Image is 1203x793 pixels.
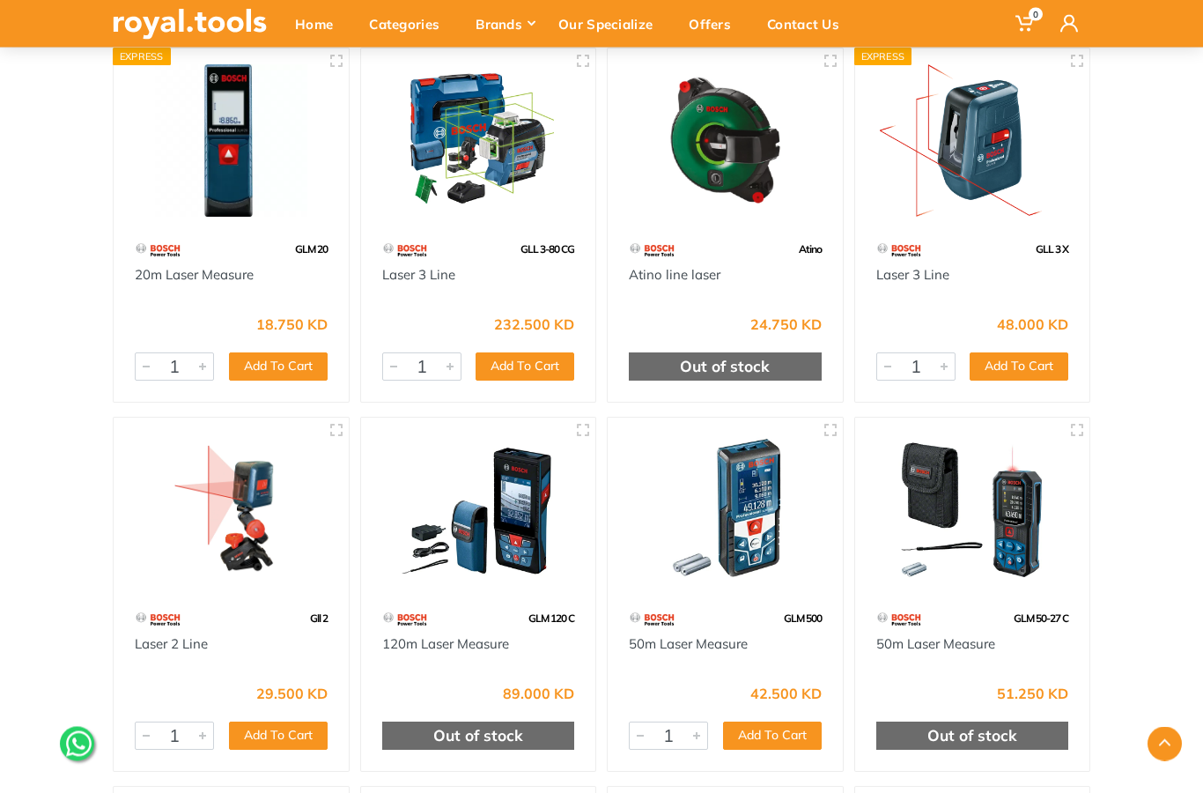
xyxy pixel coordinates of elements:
[629,636,748,653] a: 50m Laser Measure
[283,5,357,42] div: Home
[876,604,923,635] img: 55.webp
[676,5,755,42] div: Offers
[135,636,208,653] a: Laser 2 Line
[1014,612,1068,626] span: GLM 50-27 C
[476,353,574,382] button: Add To Cart
[229,353,328,382] button: Add To Cart
[229,723,328,751] button: Add To Cart
[357,5,463,42] div: Categories
[629,235,675,266] img: 55.webp
[382,604,429,635] img: 55.webp
[624,434,827,587] img: Royal Tools - 50m Laser Measure
[528,612,574,626] span: GLM 120 C
[799,243,822,256] span: Atino
[624,65,827,218] img: Royal Tools - Atino line laser
[129,434,333,587] img: Royal Tools - Laser 2 Line
[970,353,1068,382] button: Add To Cart
[135,604,181,635] img: 55.webp
[755,5,863,42] div: Contact Us
[310,612,328,626] span: Gll 2
[723,723,822,751] button: Add To Cart
[382,723,575,751] div: Out of stock
[854,48,912,66] div: Express
[1029,8,1043,21] span: 0
[876,723,1069,751] div: Out of stock
[546,5,676,42] div: Our Specialize
[494,318,574,332] div: 232.500 KD
[113,9,267,40] img: royal.tools Logo
[750,687,822,701] div: 42.500 KD
[256,687,328,701] div: 29.500 KD
[876,235,923,266] img: 55.webp
[135,267,254,284] a: 20m Laser Measure
[503,687,574,701] div: 89.000 KD
[129,65,333,218] img: Royal Tools - 20m Laser Measure
[629,353,822,382] div: Out of stock
[629,604,675,635] img: 55.webp
[382,267,455,284] a: Laser 3 Line
[135,235,181,266] img: 55.webp
[750,318,822,332] div: 24.750 KD
[382,235,429,266] img: 55.webp
[520,243,574,256] span: GLL 3-80 CG
[871,434,1074,587] img: Royal Tools - 50m Laser Measure
[382,636,509,653] a: 120m Laser Measure
[876,267,949,284] a: Laser 3 Line
[784,612,822,626] span: GLM 500
[377,434,580,587] img: Royal Tools - 120m Laser Measure
[997,687,1068,701] div: 51.250 KD
[113,48,171,66] div: Express
[876,636,995,653] a: 50m Laser Measure
[377,65,580,218] img: Royal Tools - Laser 3 Line
[256,318,328,332] div: 18.750 KD
[997,318,1068,332] div: 48.000 KD
[871,65,1074,218] img: Royal Tools - Laser 3 Line
[295,243,328,256] span: GLM 20
[463,5,546,42] div: Brands
[629,267,720,284] a: Atino line laser
[1036,243,1068,256] span: GLL 3 X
